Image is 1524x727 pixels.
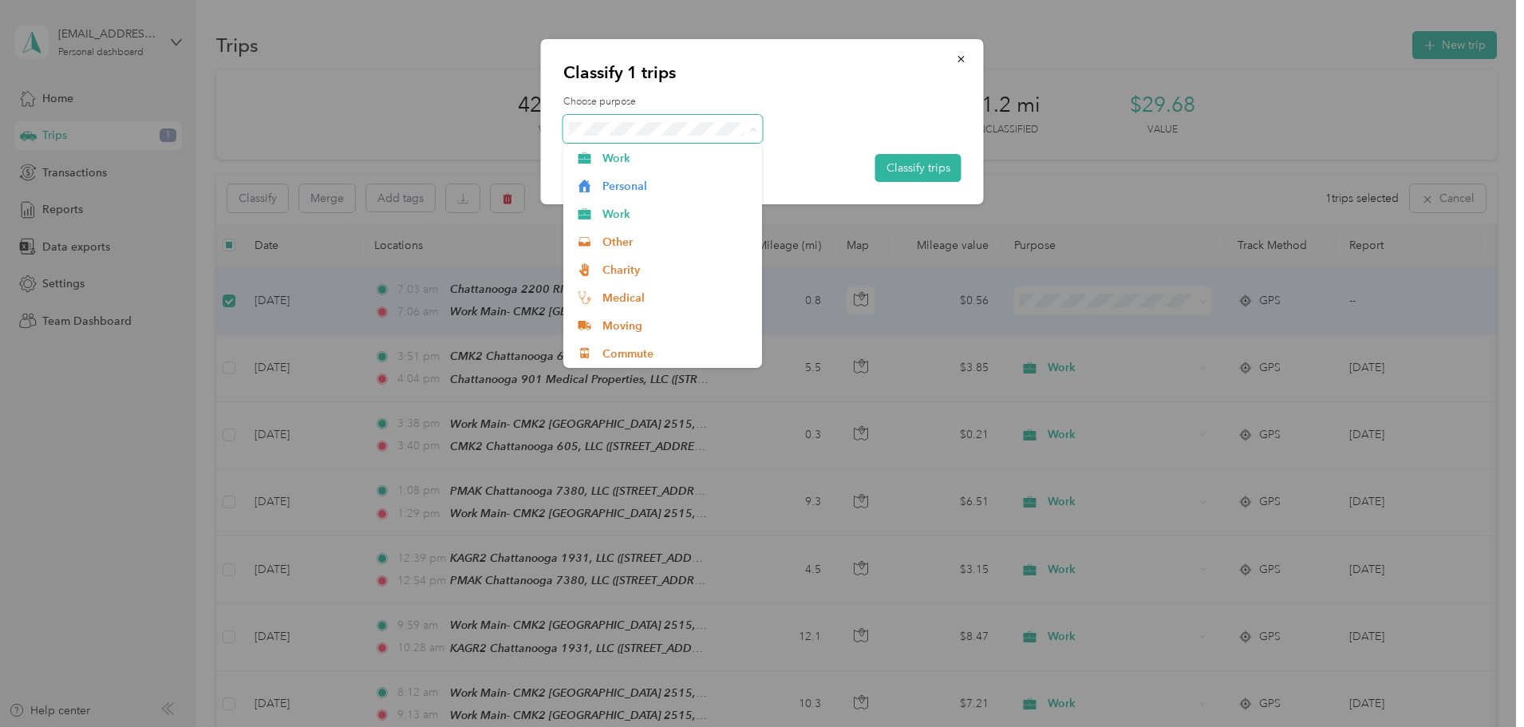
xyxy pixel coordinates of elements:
[563,95,961,109] label: Choose purpose
[875,154,961,182] button: Classify trips
[602,262,751,279] span: Charity
[602,178,751,195] span: Personal
[602,234,751,251] span: Other
[563,61,961,84] p: Classify 1 trips
[1435,638,1524,727] iframe: Everlance-gr Chat Button Frame
[602,290,751,306] span: Medical
[602,206,751,223] span: Work
[602,346,751,362] span: Commute
[602,318,751,334] span: Moving
[602,150,751,167] span: Work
